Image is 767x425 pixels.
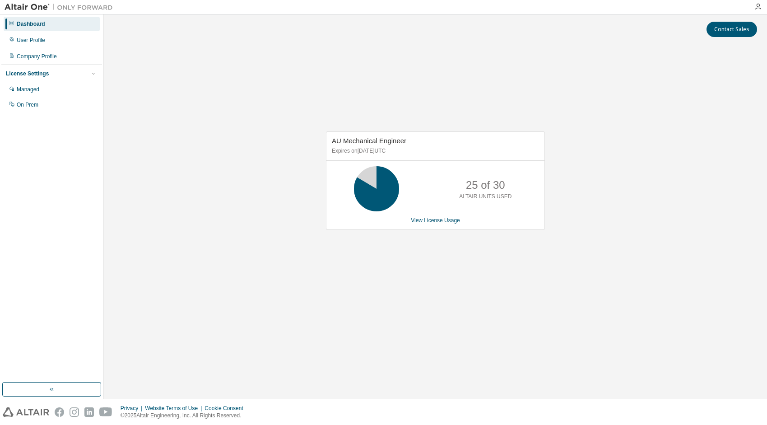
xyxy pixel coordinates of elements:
[205,405,248,412] div: Cookie Consent
[6,70,49,77] div: License Settings
[84,407,94,417] img: linkedin.svg
[99,407,112,417] img: youtube.svg
[707,22,757,37] button: Contact Sales
[466,177,505,193] p: 25 of 30
[121,412,249,420] p: © 2025 Altair Engineering, Inc. All Rights Reserved.
[332,147,537,155] p: Expires on [DATE] UTC
[3,407,49,417] img: altair_logo.svg
[332,137,406,145] span: AU Mechanical Engineer
[121,405,145,412] div: Privacy
[17,101,38,108] div: On Prem
[55,407,64,417] img: facebook.svg
[459,193,511,201] p: ALTAIR UNITS USED
[17,20,45,28] div: Dashboard
[70,407,79,417] img: instagram.svg
[17,53,57,60] div: Company Profile
[5,3,117,12] img: Altair One
[411,217,460,224] a: View License Usage
[17,37,45,44] div: User Profile
[17,86,39,93] div: Managed
[145,405,205,412] div: Website Terms of Use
